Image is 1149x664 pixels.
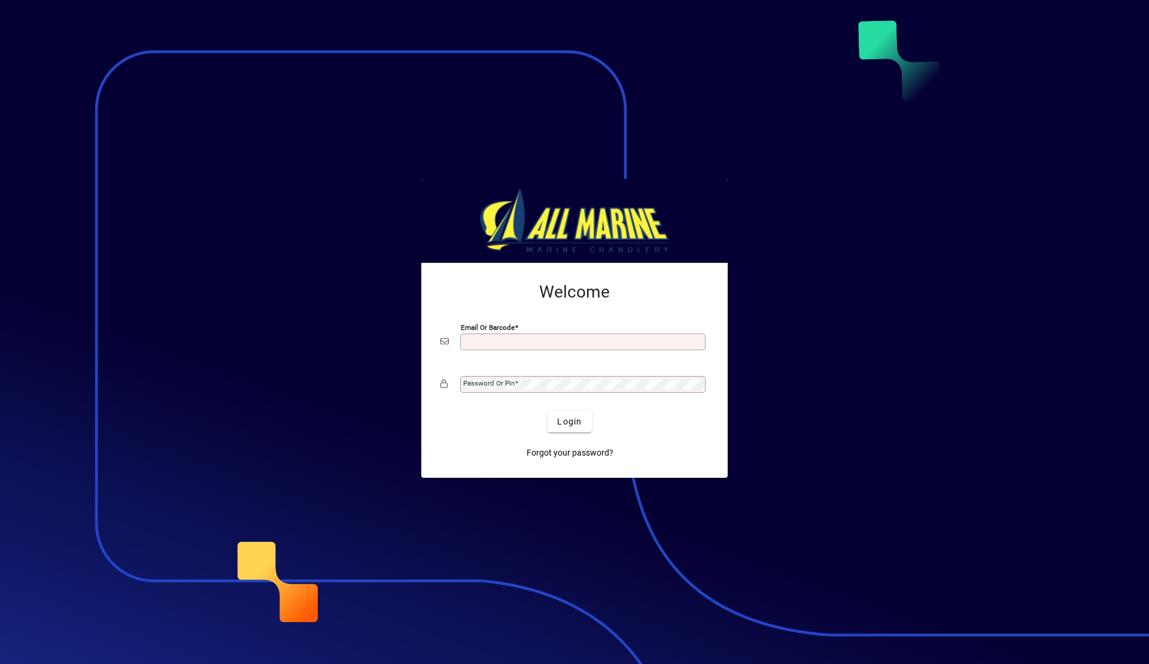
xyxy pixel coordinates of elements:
[557,416,582,428] span: Login
[548,411,591,432] button: Login
[463,379,515,387] mat-label: Password or Pin
[440,282,709,302] h2: Welcome
[527,447,613,459] span: Forgot your password?
[522,442,618,463] a: Forgot your password?
[461,323,515,332] mat-label: Email or Barcode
